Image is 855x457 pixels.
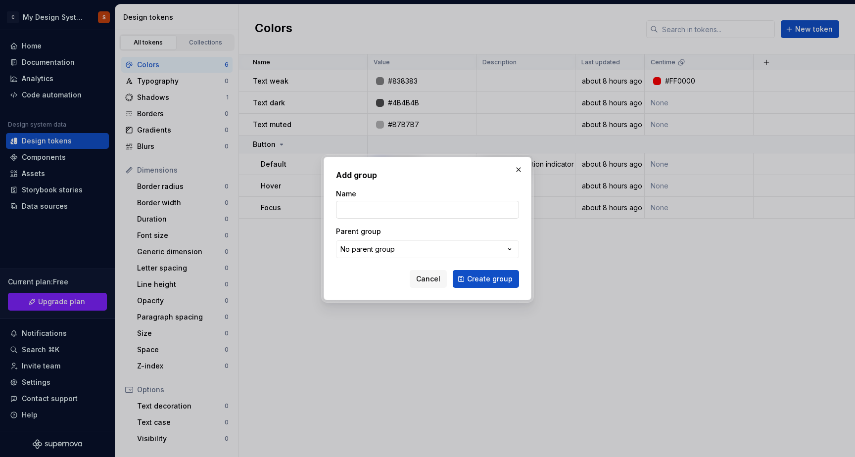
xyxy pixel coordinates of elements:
[336,240,519,258] button: No parent group
[467,274,513,284] span: Create group
[340,244,395,254] div: No parent group
[336,189,356,199] label: Name
[453,270,519,288] button: Create group
[416,274,440,284] span: Cancel
[410,270,447,288] button: Cancel
[336,169,519,181] h2: Add group
[336,227,381,236] label: Parent group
